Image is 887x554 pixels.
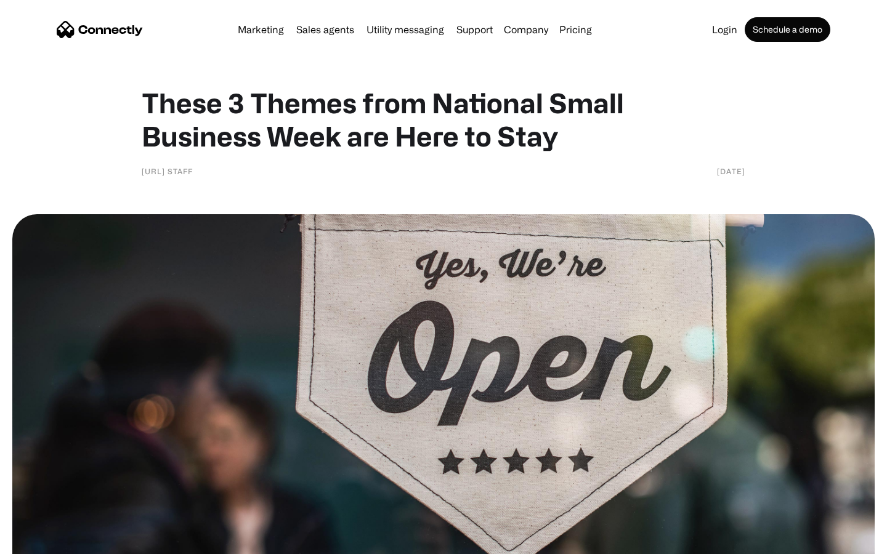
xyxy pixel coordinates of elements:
[452,25,498,34] a: Support
[12,532,74,550] aside: Language selected: English
[291,25,359,34] a: Sales agents
[362,25,449,34] a: Utility messaging
[25,532,74,550] ul: Language list
[142,86,745,153] h1: These 3 Themes from National Small Business Week are Here to Stay
[142,165,193,177] div: [URL] Staff
[233,25,289,34] a: Marketing
[504,21,548,38] div: Company
[745,17,830,42] a: Schedule a demo
[717,165,745,177] div: [DATE]
[707,25,742,34] a: Login
[554,25,597,34] a: Pricing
